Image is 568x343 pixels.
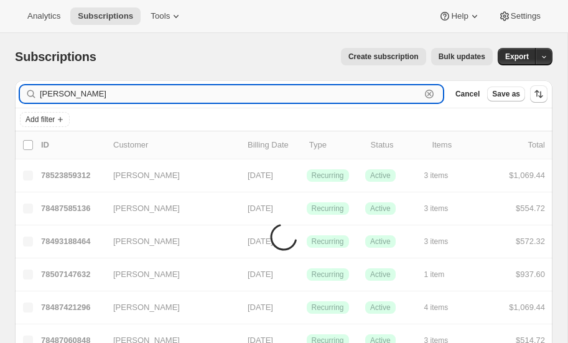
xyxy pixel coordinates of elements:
[431,7,488,25] button: Help
[498,48,536,65] button: Export
[492,89,520,99] span: Save as
[423,88,435,100] button: Clear
[511,11,541,21] span: Settings
[40,85,421,103] input: Filter subscribers
[20,112,70,127] button: Add filter
[491,7,548,25] button: Settings
[348,52,419,62] span: Create subscription
[26,115,55,125] span: Add filter
[341,48,426,65] button: Create subscription
[70,7,141,25] button: Subscriptions
[27,11,60,21] span: Analytics
[439,52,485,62] span: Bulk updates
[450,87,485,101] button: Cancel
[455,89,480,99] span: Cancel
[451,11,468,21] span: Help
[151,11,170,21] span: Tools
[505,52,529,62] span: Export
[431,48,493,65] button: Bulk updates
[15,50,96,63] span: Subscriptions
[78,11,133,21] span: Subscriptions
[487,87,525,101] button: Save as
[20,7,68,25] button: Analytics
[143,7,190,25] button: Tools
[530,85,547,103] button: Sort the results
